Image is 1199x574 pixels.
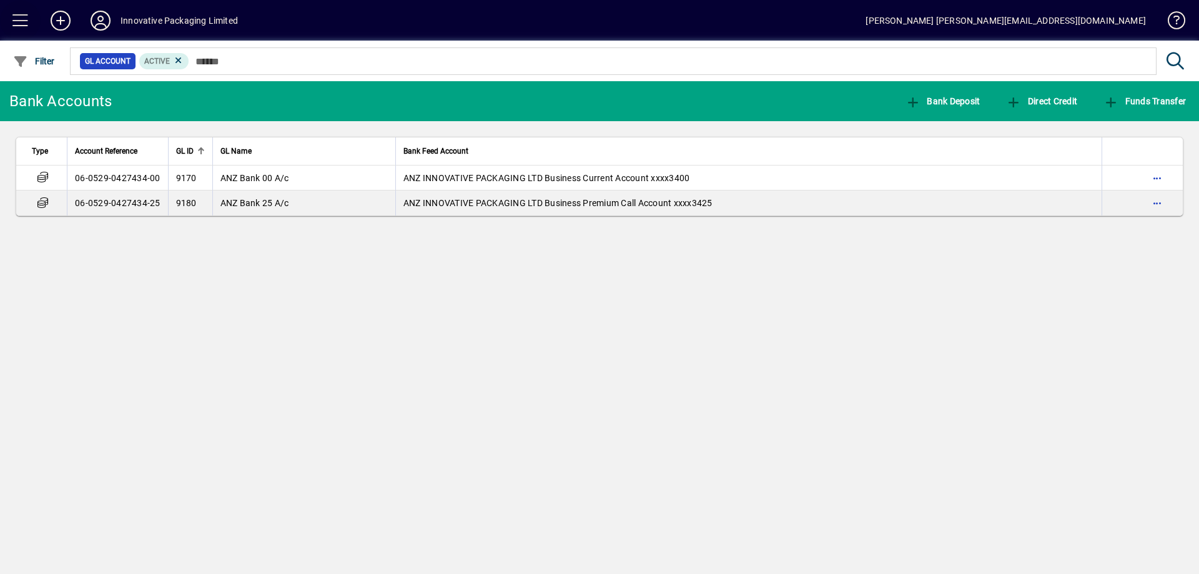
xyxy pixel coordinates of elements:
[905,96,980,106] span: Bank Deposit
[13,56,55,66] span: Filter
[866,11,1146,31] div: [PERSON_NAME] [PERSON_NAME][EMAIL_ADDRESS][DOMAIN_NAME]
[1147,193,1167,213] button: More options
[1006,96,1077,106] span: Direct Credit
[220,144,252,158] span: GL Name
[176,173,197,183] span: 9170
[41,9,81,32] button: Add
[176,144,194,158] span: GL ID
[902,90,984,112] button: Bank Deposit
[403,173,690,183] span: ANZ INNOVATIVE PACKAGING LTD Business Current Account xxxx3400
[67,191,168,215] td: 06-0529-0427434-25
[121,11,238,31] div: Innovative Packaging Limited
[176,144,205,158] div: GL ID
[220,198,289,208] span: ANZ Bank 25 A/c
[403,198,713,208] span: ANZ INNOVATIVE PACKAGING LTD Business Premium Call Account xxxx3425
[403,144,1094,158] div: Bank Feed Account
[1100,90,1189,112] button: Funds Transfer
[1003,90,1080,112] button: Direct Credit
[75,144,137,158] span: Account Reference
[85,55,131,67] span: GL Account
[1158,2,1183,43] a: Knowledge Base
[1103,96,1186,106] span: Funds Transfer
[10,50,58,72] button: Filter
[81,9,121,32] button: Profile
[139,53,189,69] mat-chip: Activation Status: Active
[144,57,170,66] span: Active
[32,144,48,158] span: Type
[32,144,59,158] div: Type
[67,166,168,191] td: 06-0529-0427434-00
[403,144,468,158] span: Bank Feed Account
[9,91,112,111] div: Bank Accounts
[220,144,388,158] div: GL Name
[220,173,289,183] span: ANZ Bank 00 A/c
[176,198,197,208] span: 9180
[1147,168,1167,188] button: More options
